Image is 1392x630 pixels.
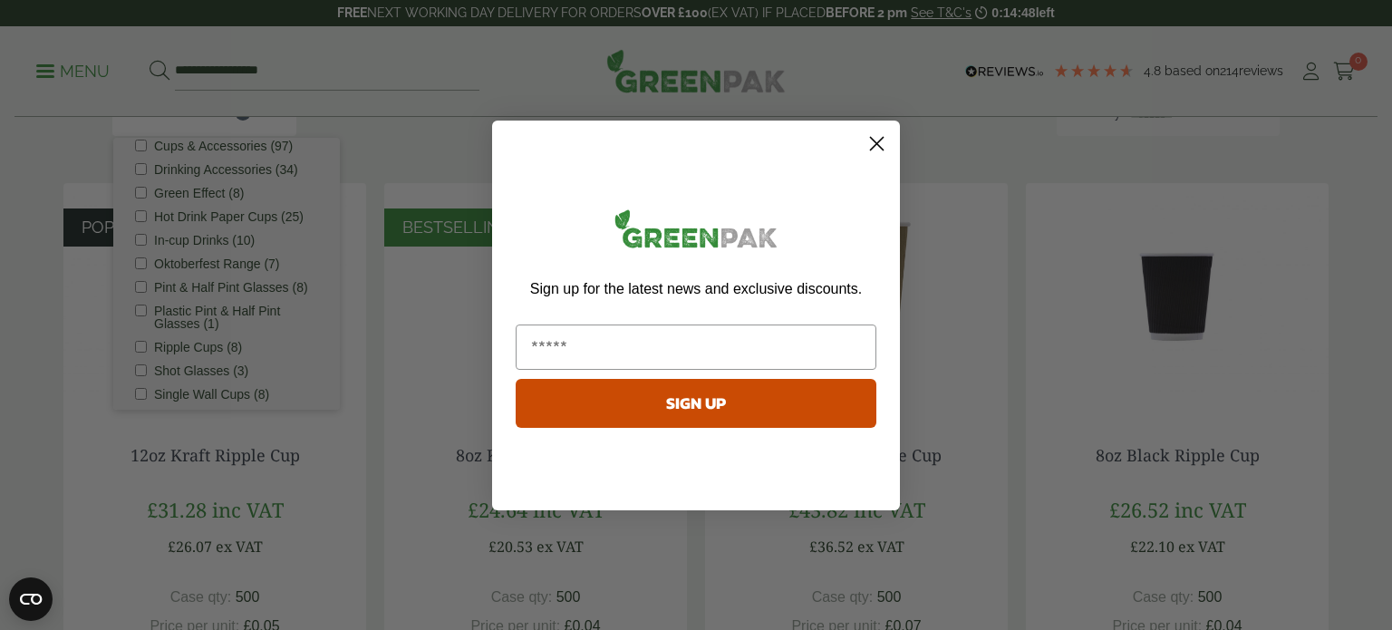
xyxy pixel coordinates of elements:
span: Sign up for the latest news and exclusive discounts. [530,281,862,296]
button: SIGN UP [516,379,876,428]
button: Open CMP widget [9,577,53,621]
img: greenpak_logo [516,202,876,263]
button: Close dialog [861,128,893,160]
input: Email [516,325,876,370]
